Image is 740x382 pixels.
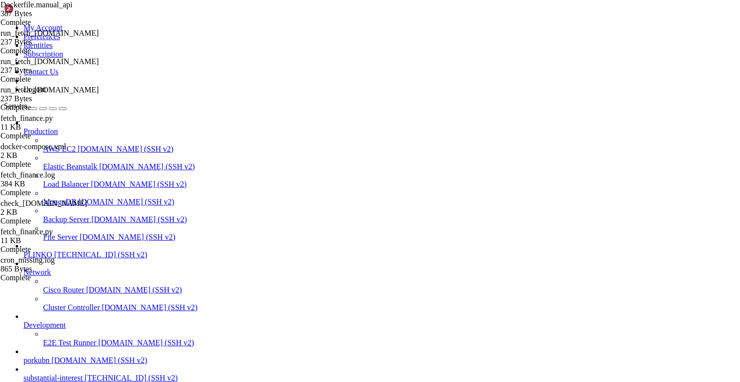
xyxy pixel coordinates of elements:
[0,114,98,132] span: fetch_finance.py
[0,256,55,264] span: cron_missing.log
[0,29,99,37] span: run_fetch_[DOMAIN_NAME]
[0,123,98,132] div: 11 KB
[0,94,98,103] div: 237 Bytes
[0,57,99,66] span: run_fetch_[DOMAIN_NAME]
[0,66,98,75] div: 237 Bytes
[0,18,98,27] div: Complete
[0,86,99,103] span: run_fetch_finance.sh
[0,103,98,112] div: Complete
[0,180,98,188] div: 384 KB
[0,245,98,254] div: Complete
[0,86,99,94] span: run_fetch_[DOMAIN_NAME]
[0,9,98,18] div: 387 Bytes
[0,142,66,151] span: docker-compose.yml
[0,199,87,207] span: check_[DOMAIN_NAME]
[0,188,98,197] div: Complete
[0,57,99,75] span: run_fetch_finance.sh
[0,132,98,140] div: Complete
[0,199,98,217] span: check_missing.sh
[0,265,98,273] div: 865 Bytes
[0,208,98,217] div: 2 KB
[0,256,98,273] span: cron_missing.log
[0,171,98,188] span: fetch_finance.log
[0,273,98,282] div: Complete
[0,114,53,122] span: fetch_finance.py
[0,217,98,225] div: Complete
[0,38,98,46] div: 237 Bytes
[0,171,55,179] span: fetch_finance.log
[0,0,98,18] span: Dockerfile.manual_api
[0,0,72,9] span: Dockerfile.manual_api
[0,236,98,245] div: 11 KB
[0,29,99,46] span: run_fetch_finance.sh
[0,75,98,84] div: Complete
[0,160,98,169] div: Complete
[0,151,98,160] div: 2 KB
[0,227,98,245] span: fetch_finance.py
[0,46,98,55] div: Complete
[0,227,53,236] span: fetch_finance.py
[0,142,98,160] span: docker-compose.yml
